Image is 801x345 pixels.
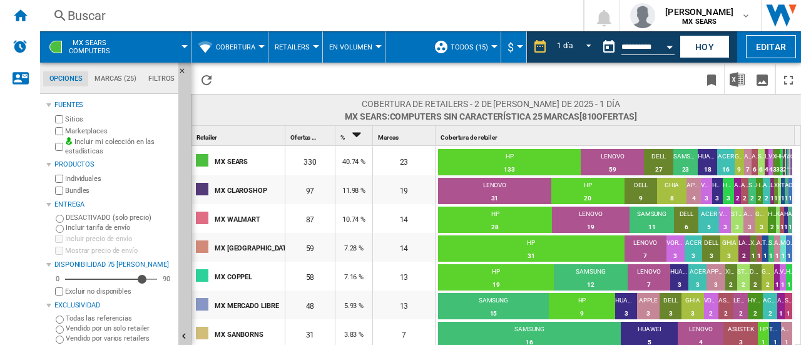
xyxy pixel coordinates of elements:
div: MX WALMART [215,205,284,232]
td: SAMSUNG : 2 (2.06%) [748,178,756,207]
td: HUAWEI : 3 (3.09%) [712,178,723,207]
td: GHIA : 9 (2.73%) [735,149,744,178]
div: KOTION EACH [778,181,782,192]
td: THRUSTMASTER : 1 (0.3%) [786,149,787,178]
td: STYLOS TECH : 1 (2.08%) [785,293,792,322]
button: Open calendar [658,34,681,56]
div: 3 [780,163,783,176]
div: Fuentes [54,100,173,110]
button: Descargar como imagen [750,64,775,94]
div: HYPERKIN [780,152,783,163]
span: Sort Descending [346,134,366,141]
div: MX SEARSComputers [46,31,185,63]
div: Sort None [288,126,335,145]
span: MX SEARS:Computers [69,39,110,55]
div: 6 [758,163,764,176]
td: VORAGO : 4 (1.21%) [768,149,773,178]
div: Cobertura de retailer Sort None [438,126,795,145]
div: 1 [781,192,785,205]
img: excel-24x24.png [730,72,745,87]
td: HUAWEI : 18 (5.45%) [698,149,717,178]
div: KOTION EACH [776,210,780,221]
td: VORAGO : 3 (3.09%) [701,178,712,207]
div: APPLE [686,181,701,192]
td: GHIA : 8 (8.25%) [657,178,686,207]
td: LANIX : 1 (1.03%) [770,178,774,207]
div: 59 [581,163,644,176]
div: LANIX [770,181,774,192]
input: Vendido por varios retailers [56,336,64,344]
td: ASUSTEK : 1 (1.15%) [780,207,784,235]
span: % [340,134,345,141]
div: 3 [712,192,723,205]
div: 4 [765,163,769,176]
div: HUAWEI [698,152,717,163]
div: THRUSTMASTER [781,181,785,192]
td: DELL : 9 (9.28%) [625,178,658,207]
td: HYPERKIN : 3 (0.91%) [780,149,783,178]
div: GHIA [735,152,744,163]
td: AMERICAN : 1 (1.15%) [788,207,792,235]
td: HYPERKIN : 1 (1.72%) [786,264,792,293]
button: Retailers [275,31,316,63]
td: HP : 20 (20.62%) [551,178,625,207]
input: Incluir mi colección en las estadísticas [55,139,63,155]
td: KOTION EACH : 1 (1.03%) [778,178,782,207]
input: Todas las referencias [56,316,64,324]
div: HYUNDAI [768,210,776,221]
td: HP : 133 (40.3%) [438,149,581,178]
div: 9 [625,192,658,205]
td: DELL : 27 (8.18%) [644,149,673,178]
label: Incluir mi colección en las estadísticas [65,137,173,157]
div: HP [551,181,625,192]
div: 3 [776,163,779,176]
div: GHIA [755,210,768,221]
button: Cobertura [216,31,262,63]
button: Editar [746,35,796,58]
label: Excluir no disponibles [65,287,173,296]
td: STARTECH : 1 (0.3%) [788,149,789,178]
td: HYUNDAI : 2 (2.3%) [768,207,776,235]
div: Productos [54,160,173,170]
div: XIAOMI [773,152,776,163]
td: DELL : 3 (6.25%) [660,293,681,322]
div: 1 [774,192,778,205]
td: ACER : 3 (5.17%) [688,264,707,293]
div: Sort None [375,126,435,145]
td: VORAGO : 1 (1.72%) [780,264,786,293]
div: Buscar [68,7,551,24]
input: Mostrar precio de envío [55,287,63,296]
div: 10.74 % [335,204,372,233]
div: 1 [770,192,774,205]
div: 1 [785,192,788,205]
img: profile.jpg [630,3,655,28]
div: HUAWEI [712,181,723,192]
div: 2 [741,192,748,205]
div: Sort None [194,126,285,145]
td: ALCATEL : 1 (2.08%) [777,293,785,322]
button: md-calendar [596,34,621,59]
div: 27 [644,163,673,176]
td: THRUSTMASTER : 1 (1.03%) [781,178,785,207]
td: HUAWEI : 3 (5.17%) [670,264,688,293]
td: ASUSTEK : 6 (1.82%) [752,149,758,178]
td: AMERICAN : 1 (1.03%) [785,178,788,207]
div: 2 [756,192,763,205]
div: 330 [285,147,335,175]
button: Recargar [194,64,219,94]
div: Marcas Sort None [375,126,435,145]
td: GHIA : 3 (6.25%) [681,293,703,322]
div: 4 [768,163,773,176]
td: SAMSUNG : 12 (20.69%) [554,264,627,293]
input: Incluir tarifa de envío [56,225,64,233]
md-tab-item: Filtros [142,71,181,86]
span: MX SEARS:Computers Sin característica 25 marcas [345,110,636,123]
div: ASUSTEK [752,152,758,163]
div: APPLE [743,210,756,221]
div: 7 [744,163,752,176]
label: Vendido por varios retailers [66,334,173,343]
div: STYLOS TECH [791,152,792,163]
td: OCELOT : 1 (1.03%) [788,178,792,207]
td: GHIA : 2 (3.45%) [762,264,774,293]
div: DELL [625,181,658,192]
